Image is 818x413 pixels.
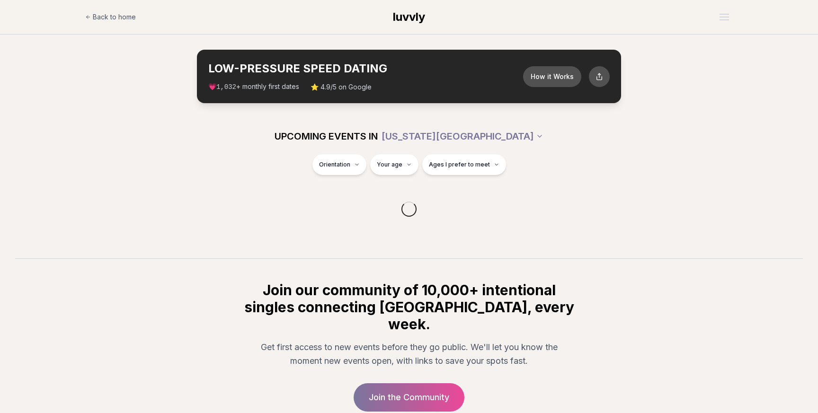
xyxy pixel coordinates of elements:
h2: LOW-PRESSURE SPEED DATING [208,61,523,76]
span: ⭐ 4.9/5 on Google [311,82,372,92]
button: How it Works [523,66,581,87]
span: UPCOMING EVENTS IN [275,130,378,143]
button: Ages I prefer to meet [422,154,506,175]
span: Orientation [319,161,350,168]
p: Get first access to new events before they go public. We'll let you know the moment new events op... [250,340,568,368]
button: [US_STATE][GEOGRAPHIC_DATA] [382,126,543,147]
span: 1,032 [216,83,236,91]
span: 💗 + monthly first dates [208,82,299,92]
a: luvvly [393,9,425,25]
button: Your age [370,154,418,175]
a: Back to home [85,8,136,26]
button: Open menu [716,10,733,24]
a: Join the Community [354,383,464,412]
h2: Join our community of 10,000+ intentional singles connecting [GEOGRAPHIC_DATA], every week. [242,281,576,333]
span: Back to home [93,12,136,22]
span: luvvly [393,10,425,24]
button: Orientation [312,154,366,175]
span: Ages I prefer to meet [429,161,490,168]
span: Your age [377,161,402,168]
